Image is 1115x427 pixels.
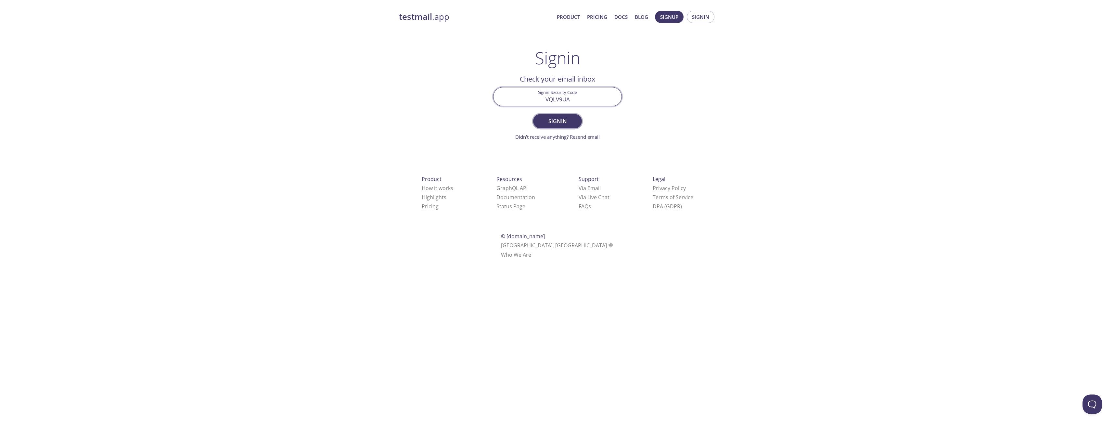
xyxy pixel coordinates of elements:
strong: testmail [399,11,432,22]
span: Legal [653,175,665,183]
span: s [588,203,591,210]
a: Pricing [587,13,607,21]
span: Signin [540,117,575,126]
h2: Check your email inbox [493,73,622,84]
button: Signup [655,11,684,23]
a: Via Email [579,185,601,192]
span: Signin [692,13,709,21]
a: Docs [614,13,628,21]
iframe: Help Scout Beacon - Open [1083,395,1102,414]
a: Didn't receive anything? Resend email [515,134,600,140]
span: Signup [660,13,678,21]
a: GraphQL API [496,185,528,192]
a: How it works [422,185,453,192]
a: DPA (GDPR) [653,203,682,210]
a: Privacy Policy [653,185,686,192]
a: testmail.app [399,11,552,22]
a: Terms of Service [653,194,693,201]
button: Signin [687,11,714,23]
a: Pricing [422,203,439,210]
span: Product [422,175,442,183]
a: FAQ [579,203,591,210]
h1: Signin [535,48,580,68]
span: © [DOMAIN_NAME] [501,233,545,240]
a: Status Page [496,203,525,210]
span: Support [579,175,599,183]
span: [GEOGRAPHIC_DATA], [GEOGRAPHIC_DATA] [501,242,614,249]
a: Highlights [422,194,446,201]
a: Product [557,13,580,21]
a: Who We Are [501,251,531,258]
a: Via Live Chat [579,194,609,201]
a: Documentation [496,194,535,201]
a: Blog [635,13,648,21]
span: Resources [496,175,522,183]
button: Signin [533,114,582,128]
